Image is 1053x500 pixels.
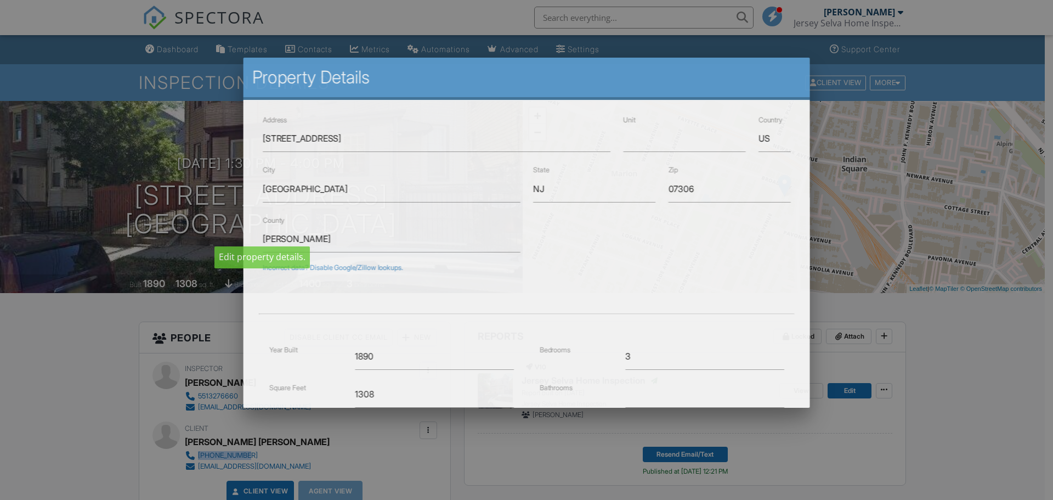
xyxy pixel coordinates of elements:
label: Zip [668,166,678,175]
label: Bedrooms [539,346,570,354]
label: Year Built [269,346,298,354]
label: City [263,166,275,175]
label: State [533,166,549,175]
label: Address [263,116,287,124]
label: Bathrooms [539,384,572,392]
label: Unit [623,116,635,124]
label: Square Feet [269,384,306,392]
label: Country [758,116,783,124]
h2: Property Details [252,66,801,88]
label: County [263,216,285,224]
div: Incorrect data? Disable Google/Zillow lookups. [263,264,790,273]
